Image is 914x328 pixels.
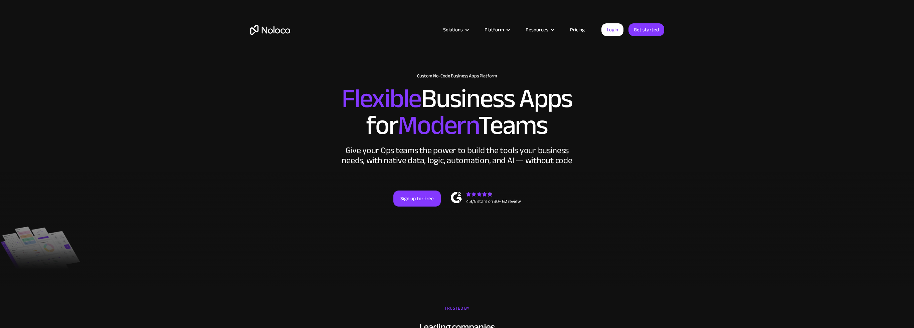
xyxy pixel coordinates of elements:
div: Give your Ops teams the power to build the tools your business needs, with native data, logic, au... [340,145,574,166]
div: Resources [526,25,548,34]
a: Pricing [562,25,593,34]
h2: Business Apps for Teams [250,85,664,139]
div: Solutions [443,25,463,34]
a: Login [601,23,623,36]
div: Platform [476,25,517,34]
span: Flexible [342,74,421,123]
span: Modern [398,100,478,150]
div: Solutions [435,25,476,34]
a: home [250,25,290,35]
div: Resources [517,25,562,34]
a: Get started [628,23,664,36]
div: Platform [485,25,504,34]
a: Sign up for free [393,191,441,207]
h1: Custom No-Code Business Apps Platform [250,73,664,79]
